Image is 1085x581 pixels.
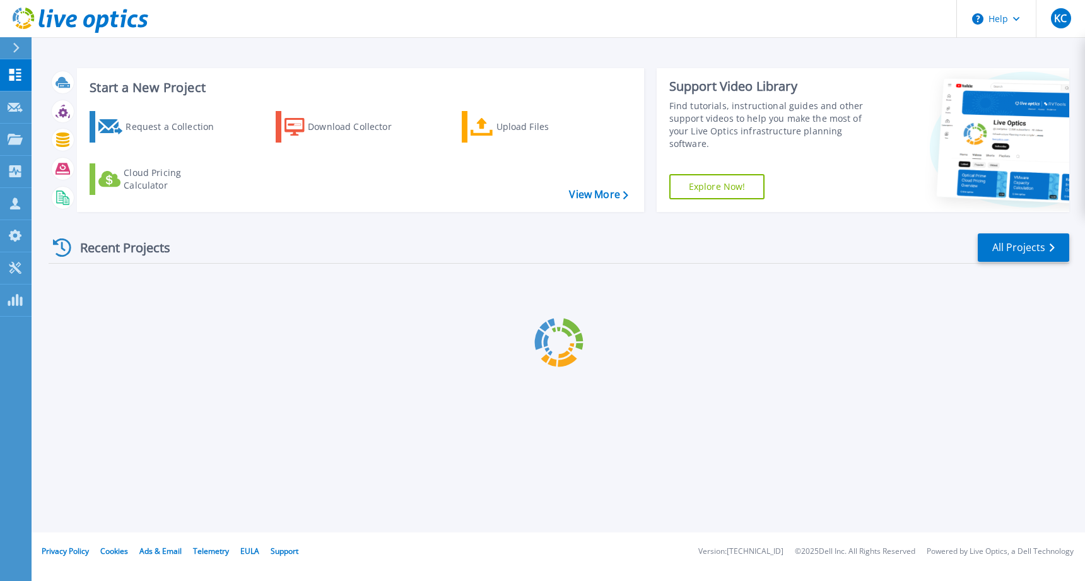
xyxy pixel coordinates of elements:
a: Explore Now! [669,174,765,199]
div: Recent Projects [49,232,187,263]
div: Cloud Pricing Calculator [124,167,225,192]
div: Find tutorials, instructional guides and other support videos to help you make the most of your L... [669,100,878,150]
a: Privacy Policy [42,546,89,556]
li: Powered by Live Optics, a Dell Technology [927,548,1074,556]
div: Download Collector [308,114,409,139]
li: Version: [TECHNICAL_ID] [698,548,783,556]
a: View More [569,189,628,201]
a: EULA [240,546,259,556]
a: All Projects [978,233,1069,262]
a: Upload Files [462,111,602,143]
a: Cloud Pricing Calculator [90,163,230,195]
a: Telemetry [193,546,229,556]
a: Download Collector [276,111,416,143]
a: Ads & Email [139,546,182,556]
h3: Start a New Project [90,81,628,95]
a: Cookies [100,546,128,556]
a: Support [271,546,298,556]
div: Upload Files [496,114,597,139]
div: Request a Collection [126,114,226,139]
li: © 2025 Dell Inc. All Rights Reserved [795,548,915,556]
a: Request a Collection [90,111,230,143]
div: Support Video Library [669,78,878,95]
span: KC [1054,13,1067,23]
